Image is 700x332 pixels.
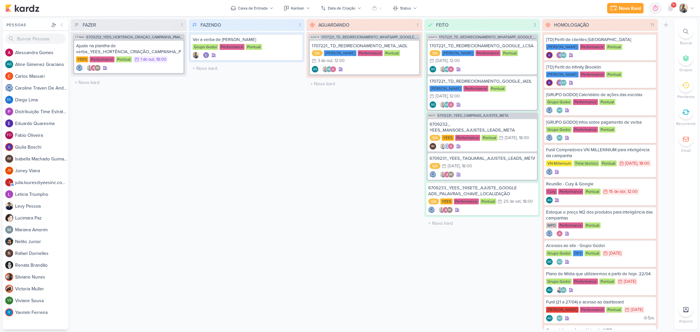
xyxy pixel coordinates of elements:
div: Criador(a): Caroline Traven De Andrade [428,207,435,213]
p: VS [7,299,11,302]
span: CT1664 [74,35,85,39]
div: Criador(a): Isabella Machado Guimarães [430,143,436,150]
div: Colaboradores: Iara Santos, Aline Gimenez Graciano, Alessandra Gomes [320,66,336,73]
div: Aline Gimenez Graciano [312,66,318,73]
div: Pontual [584,222,601,228]
p: Email [681,148,691,154]
div: MPD [546,222,557,228]
div: Colaboradores: Alessandra Gomes [555,230,563,237]
div: Criador(a): Caroline Traven De Andrade [546,169,553,175]
p: AG [562,54,566,57]
span: AG474 [428,35,438,39]
input: + Novo kard [308,79,421,89]
div: [DATE] [631,308,643,312]
div: Novo Kard [619,5,641,12]
div: D i s t r i b u i ç ã o T i m e E s t r a t é g i c o [15,108,68,115]
p: AG [547,289,552,292]
div: Colaboradores: Aline Gimenez Graciano [555,315,563,322]
p: Grupos [679,67,692,73]
p: AG [547,260,552,264]
img: Victoria Muller [5,285,13,293]
p: AG [562,81,566,85]
div: Colaboradores: Iara Santos, Aline Gimenez Graciano, Alessandra Gomes [438,101,454,108]
p: Pendente [677,94,695,100]
div: A l e s s a n d r a G o m e s [15,49,68,56]
img: Caroline Traven De Andrade [5,84,13,92]
img: Caroline Traven De Andrade [428,207,435,213]
div: [TD] Perfil de clientes Alto da Lapa [546,37,654,43]
div: Pontual [584,250,601,256]
span: 1707221_TD_REDIRECIONAMENTO_WHATSAPP_GOOGLE_E_META [439,35,537,39]
div: , 18:00 [154,57,166,62]
div: G i u l i a B o s c h i [15,144,68,151]
input: + Novo kard [190,64,303,73]
div: Performance [573,127,598,133]
div: [TD] Perfil do Infinity Brooklin [546,64,654,70]
p: AG [547,317,552,320]
p: AG [7,63,12,66]
div: QA [430,50,440,56]
div: Criador(a): Aline Gimenez Graciano [546,315,553,322]
div: Colaboradores: Iara Santos, Alessandra Gomes, Isabella Machado Guimarães [438,171,454,178]
img: Eduardo Quaresma [5,119,13,127]
p: IM [96,67,99,70]
div: Colaboradores: Eduardo Quaresma [201,52,209,58]
img: Iara Santos [440,101,446,108]
span: 6709231_YEES_CAMPINAS_AJUSTES_META [437,114,508,117]
img: Levy Pessoa [5,202,13,210]
img: Mariana Amorim [5,226,13,234]
div: [GRUPO GODOI] Calendário de ações das escolas [546,92,654,98]
div: Criador(a): Aline Gimenez Graciano [546,259,553,265]
img: Iara Santos [679,4,688,13]
div: Colaboradores: Iara Santos, Aline Gimenez Graciano, Alessandra Gomes [438,66,454,73]
div: Aline Gimenez Graciano [560,287,567,293]
div: Grupo Godoi [546,99,572,105]
div: Aline Gimenez Graciano [326,66,332,73]
img: Renata Brandão [5,261,13,269]
p: AG [445,68,449,71]
img: Iara Santos [440,171,446,178]
div: 1 [179,22,185,29]
div: L e t i c i a T r i u m p h o [15,191,68,198]
img: Alessandra Gomes [448,66,454,73]
div: Viviane Sousa [5,297,13,304]
div: Aline Gimenez Graciano [556,259,563,265]
div: Grupo Godoi [193,44,218,50]
img: Iara Santos [322,66,329,73]
span: IM213 [428,114,436,117]
div: QA [428,198,439,204]
p: IM [448,209,451,212]
img: Yasmim Ferreira [5,308,13,316]
div: , 18:00 [521,199,533,204]
div: E d u a r d o Q u a r e s m a [15,120,68,127]
div: Isabella Machado Guimarães [448,171,454,178]
p: AG [558,260,562,264]
button: Novo Kard [607,3,644,13]
p: DL [7,98,11,102]
div: último check-in há 5 meses [643,315,654,322]
img: Alessandra Gomes [5,49,13,56]
div: Criador(a): Caroline Traven De Andrade [546,107,553,114]
div: Cury [546,189,557,195]
span: 5m [648,316,654,321]
div: Colaboradores: Aline Gimenez Graciano [555,135,563,141]
p: AG [431,103,435,107]
img: Caroline Traven De Andrade [546,169,553,175]
div: [DATE] [609,251,621,256]
div: Pontual [490,86,506,92]
div: [PERSON_NAME] [546,44,579,50]
img: Giulia Boschi [546,52,553,58]
div: Aline Gimenez Graciano [444,101,450,108]
p: FO [7,134,11,137]
p: AG [313,68,317,71]
div: Pontual [606,307,622,313]
img: Carlos Massari [5,72,13,80]
div: YEES [442,135,454,141]
div: Colaboradores: Aline Gimenez Graciano [555,259,563,265]
div: 6709231_YEES_TAQUARAL_AJUSTES_LEADS_META [430,156,535,161]
div: Aline Gimenez Graciano [430,101,436,108]
div: Criador(a): Aline Gimenez Graciano [546,287,553,293]
div: Performance [580,44,605,50]
img: Giulia Boschi [556,79,563,86]
div: 1 [296,22,303,29]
